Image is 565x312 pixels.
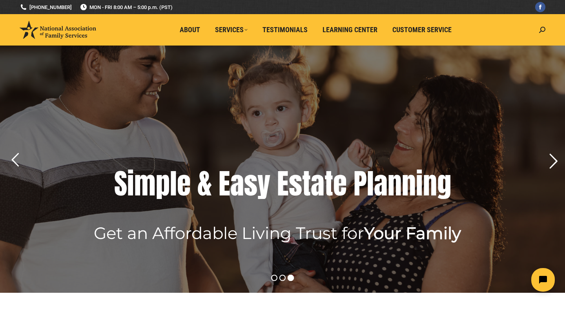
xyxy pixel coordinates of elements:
div: g [437,168,451,199]
div: y [257,168,270,199]
div: e [333,168,347,199]
div: t [302,168,311,199]
div: a [230,168,244,199]
div: n [423,168,437,199]
div: m [134,168,156,199]
a: About [174,22,206,37]
div: p [156,168,170,199]
span: Testimonials [262,26,308,34]
div: n [388,168,402,199]
span: About [180,26,200,34]
div: s [289,168,302,199]
a: Testimonials [257,22,313,37]
div: i [416,168,423,199]
span: Learning Center [323,26,377,34]
span: Services [215,26,248,34]
a: Learning Center [317,22,383,37]
div: t [324,168,333,199]
a: Customer Service [387,22,457,37]
span: Customer Service [392,26,452,34]
div: E [219,168,230,199]
div: i [127,168,134,199]
div: P [354,168,367,199]
div: l [170,168,177,199]
div: n [402,168,416,199]
div: s [244,168,257,199]
div: S [114,168,127,199]
a: [PHONE_NUMBER] [20,4,72,11]
div: a [374,168,388,199]
a: Facebook page opens in new window [535,2,545,12]
div: l [367,168,374,199]
div: E [277,168,289,199]
div: e [177,168,191,199]
div: & [197,168,212,199]
div: a [311,168,324,199]
b: Your Family [364,223,461,243]
iframe: Tidio Chat [426,261,561,298]
img: National Association of Family Services [20,21,96,39]
span: MON - FRI 8:00 AM – 5:00 p.m. (PST) [80,4,173,11]
rs-layer: Get an Affordable Living Trust for [94,226,461,240]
